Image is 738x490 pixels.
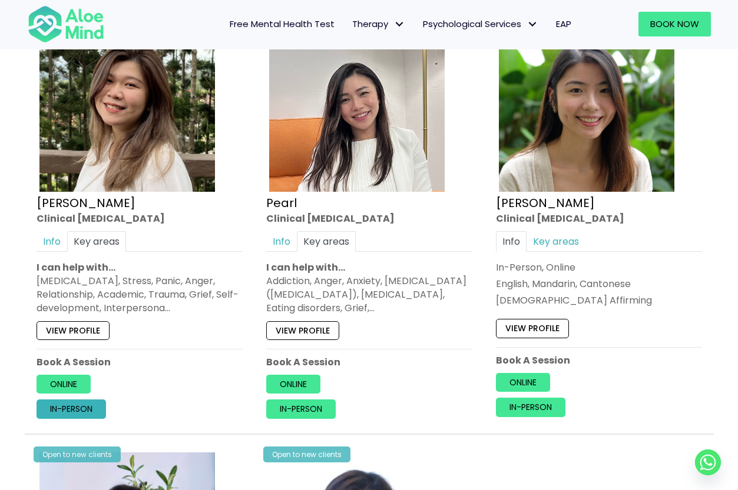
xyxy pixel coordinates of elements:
[556,18,571,30] span: EAP
[414,12,547,36] a: Psychological ServicesPsychological Services: submenu
[269,16,445,192] img: Pearl photo
[524,16,541,33] span: Psychological Services: submenu
[266,274,472,315] div: Addiction, Anger, Anxiety, [MEDICAL_DATA] ([MEDICAL_DATA]), [MEDICAL_DATA], Eating disorders, Gri...
[496,212,702,225] div: Clinical [MEDICAL_DATA]
[120,12,580,36] nav: Menu
[28,5,104,44] img: Aloe mind Logo
[39,16,215,192] img: Kelly Clinical Psychologist
[496,373,550,392] a: Online
[37,231,67,252] a: Info
[638,12,711,36] a: Book Now
[496,398,565,416] a: In-person
[496,319,569,338] a: View profile
[496,354,702,367] p: Book A Session
[343,12,414,36] a: TherapyTherapy: submenu
[37,399,106,418] a: In-person
[496,277,702,291] p: English, Mandarin, Cantonese
[547,12,580,36] a: EAP
[695,449,721,475] a: Whatsapp
[352,18,405,30] span: Therapy
[391,16,408,33] span: Therapy: submenu
[266,195,297,211] a: Pearl
[37,321,110,340] a: View profile
[221,12,343,36] a: Free Mental Health Test
[37,195,135,211] a: [PERSON_NAME]
[650,18,699,30] span: Book Now
[263,446,350,462] div: Open to new clients
[266,261,472,274] p: I can help with…
[266,399,336,418] a: In-person
[37,212,243,225] div: Clinical [MEDICAL_DATA]
[499,16,674,192] img: Peggy Clin Psych
[496,294,702,307] div: [DEMOGRAPHIC_DATA] Affirming
[297,231,356,252] a: Key areas
[266,375,320,394] a: Online
[423,18,538,30] span: Psychological Services
[67,231,126,252] a: Key areas
[266,321,339,340] a: View profile
[527,231,585,252] a: Key areas
[496,261,702,274] div: In-Person, Online
[496,231,527,252] a: Info
[266,231,297,252] a: Info
[37,274,243,315] div: [MEDICAL_DATA], Stress, Panic, Anger, Relationship, Academic, Trauma, Grief, Self-development, In...
[37,355,243,369] p: Book A Session
[266,355,472,369] p: Book A Session
[496,195,595,211] a: [PERSON_NAME]
[37,375,91,394] a: Online
[230,18,335,30] span: Free Mental Health Test
[34,446,121,462] div: Open to new clients
[37,261,243,274] p: I can help with…
[266,212,472,225] div: Clinical [MEDICAL_DATA]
